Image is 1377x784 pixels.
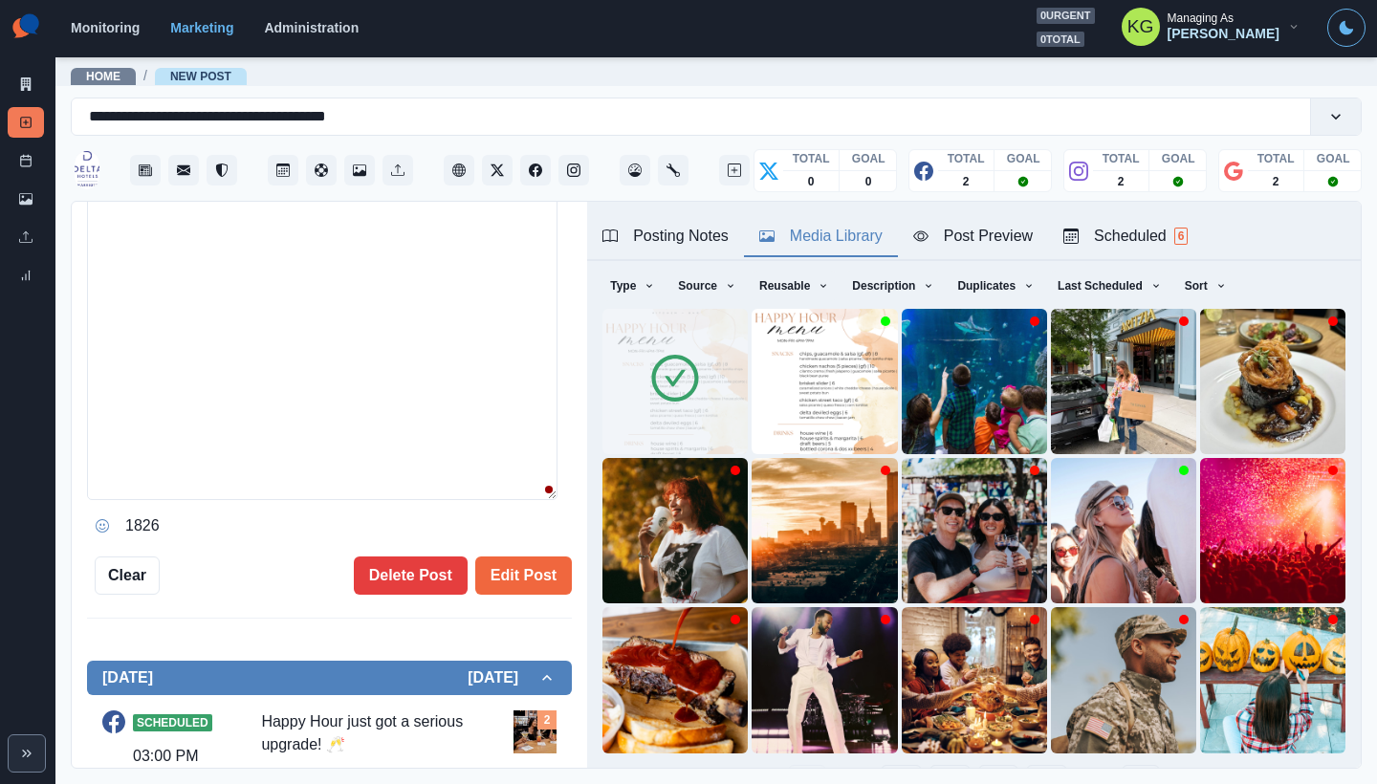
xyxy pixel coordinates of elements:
[1177,271,1235,301] button: Sort
[1050,271,1169,301] button: Last Scheduled
[1051,458,1196,603] img: h1fmpyg9imjcpgs0wbs2
[87,661,572,695] button: [DATE][DATE]
[1200,458,1345,603] img: uzbwy19bw3fac3wa5slv
[670,271,744,301] button: Source
[1051,607,1196,752] img: zvibqik3gemxllzopstz
[125,514,160,537] p: 1826
[752,607,897,752] img: tlrcz7lbncp7xxlxlpnm
[8,145,44,176] a: Post Schedule
[8,107,44,138] a: New Post
[1106,8,1316,46] button: Managing As[PERSON_NAME]
[170,20,233,35] a: Marketing
[1174,228,1189,245] span: 6
[948,150,985,167] p: TOTAL
[344,155,375,185] button: Media Library
[1103,150,1140,167] p: TOTAL
[1273,173,1279,190] p: 2
[264,20,359,35] a: Administration
[602,309,748,454] img: umpzdyrpljjr0fmtbaac
[1007,150,1040,167] p: GOAL
[658,155,688,185] button: Administration
[1037,32,1084,48] span: 0 total
[102,668,153,686] h2: [DATE]
[130,155,161,185] button: Stream
[468,668,537,686] h2: [DATE]
[865,173,872,190] p: 0
[382,155,413,185] button: Uploads
[133,714,212,731] span: Scheduled
[719,155,750,185] button: Create New Post
[1168,26,1279,42] div: [PERSON_NAME]
[759,225,883,248] div: Media Library
[95,556,160,595] button: Clear
[520,155,551,185] button: Facebook
[514,710,557,753] img: cwluumdkndi0wviuhkqf
[752,458,897,603] img: ovsyqy6434j5rrs5pmt3
[1327,9,1366,47] button: Toggle Mode
[950,271,1042,301] button: Duplicates
[793,150,830,167] p: TOTAL
[913,225,1033,248] div: Post Preview
[143,66,147,86] span: /
[168,155,199,185] button: Messages
[354,556,468,595] button: Delete Post
[87,511,118,541] button: Opens Emoji Picker
[1168,11,1234,25] div: Managing As
[852,150,885,167] p: GOAL
[1127,4,1154,50] div: Katrina Gallardo
[752,271,837,301] button: Reusable
[844,271,942,301] button: Description
[1200,309,1345,454] img: kq6pra87sqivse5ko4t9
[71,20,140,35] a: Monitoring
[1118,173,1125,190] p: 2
[8,222,44,252] a: Uploads
[963,173,970,190] p: 2
[8,734,46,773] button: Expand
[444,155,474,185] button: Client Website
[207,155,237,185] button: Reviews
[75,151,99,189] img: 111966900660146
[71,66,247,86] nav: breadcrumb
[558,155,589,185] button: Instagram
[620,155,650,185] button: Dashboard
[602,458,748,603] img: zqab22nvag6lsyzmdwev
[8,184,44,214] a: Media Library
[8,260,44,291] a: Review Summary
[602,225,729,248] div: Posting Notes
[1063,225,1188,248] div: Scheduled
[306,155,337,185] button: Content Pool
[602,607,748,752] img: u5ml6awzhvd4mcee5viv
[1051,309,1196,454] img: dwqjcfdy7uxfvevfagd6
[86,70,120,83] a: Home
[808,173,815,190] p: 0
[268,155,298,185] button: Post Schedule
[1162,150,1195,167] p: GOAL
[8,69,44,99] a: Marketing Summary
[602,271,663,301] button: Type
[1200,607,1345,752] img: yg4oo9ho4kcmtnf9skz0
[1317,150,1350,167] p: GOAL
[170,70,231,83] a: New Post
[475,556,572,595] button: Edit Post
[1037,8,1095,24] span: 0 urgent
[1257,150,1295,167] p: TOTAL
[902,309,1047,454] img: ov7pfojrs3bh4xhvpnfv
[902,458,1047,603] img: mrwpayxdddsbz9vwzrbo
[902,607,1047,752] img: bgt0p4kr4lrxcfi74liu
[482,155,513,185] button: Twitter
[752,309,897,454] img: c4k5zvm8jj9nwtpwcu1i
